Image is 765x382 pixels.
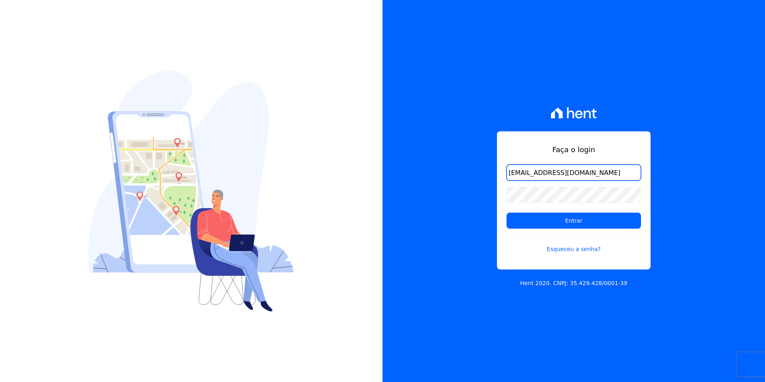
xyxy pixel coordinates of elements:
[88,71,294,312] img: Login
[507,235,641,253] a: Esqueceu a senha?
[507,213,641,229] input: Entrar
[507,144,641,155] h1: Faça o login
[507,165,641,181] input: Email
[520,279,627,288] p: Hent 2020. CNPJ: 35.429.428/0001-39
